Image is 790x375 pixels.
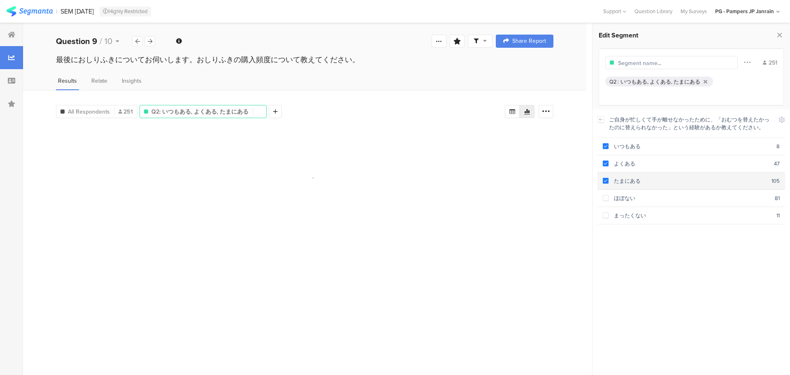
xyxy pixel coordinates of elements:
[609,160,774,168] div: よくある
[776,142,780,150] div: 8
[122,77,142,85] span: Insights
[776,212,780,219] div: 11
[151,107,249,116] span: Q2: いつもある, よくある, たまにある
[715,7,774,15] div: PG - Pampers JP Janrain
[56,54,553,65] div: 最後におしりふきについてお伺いします。おしりふきの購入頻度について教えてください。
[609,194,775,202] div: ほぼない
[609,212,776,219] div: まったくない
[100,35,102,47] span: /
[771,177,780,185] div: 105
[609,142,776,150] div: いつもある
[56,7,57,16] div: |
[775,194,780,202] div: 81
[6,6,53,16] img: segmanta logo
[620,78,700,86] div: いつもある, よくある, たまにある
[603,5,626,18] div: Support
[60,7,94,15] div: SEM [DATE]
[56,35,97,47] b: Question 9
[105,35,112,47] span: 10
[609,177,771,185] div: たまにある
[118,107,133,116] span: 251
[618,78,620,86] div: :
[58,77,77,85] span: Results
[609,78,617,86] div: Q2
[609,116,774,131] div: ご自身が忙しくて手が離せなかったために、「おむつを替えたかったのに替えられなかった」という経験があるか教えてください。
[630,7,676,15] a: Question Library
[618,59,690,68] input: Segment name...
[763,58,777,67] div: 251
[599,30,638,40] span: Edit Segment
[100,7,151,16] div: Highly Restricted
[91,77,107,85] span: Relate
[676,7,711,15] a: My Surveys
[512,38,546,44] span: Share Report
[68,107,110,116] span: All Respondents
[774,160,780,168] div: 47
